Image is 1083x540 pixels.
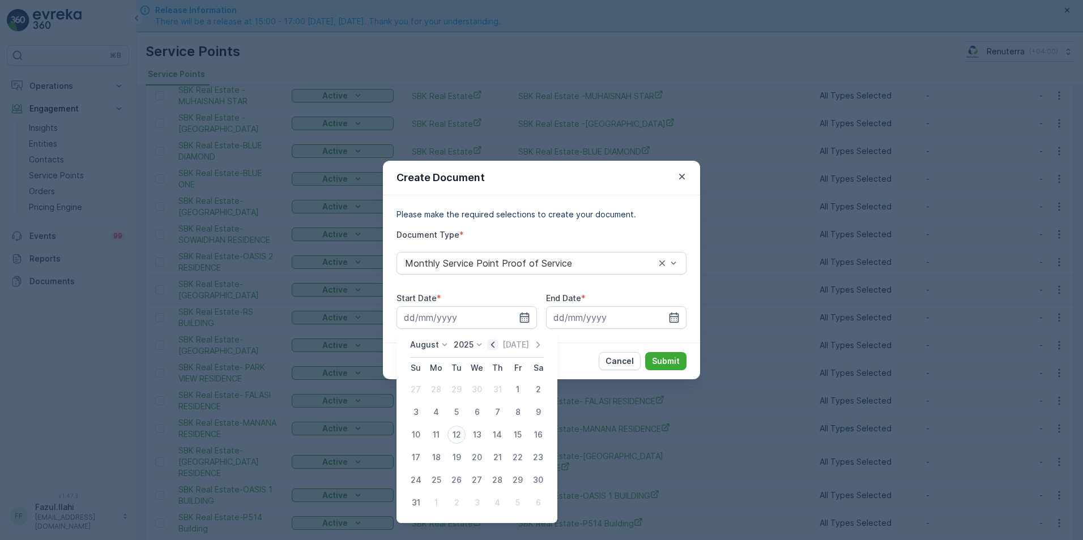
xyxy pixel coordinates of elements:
[396,230,459,239] label: Document Type
[396,170,485,186] p: Create Document
[509,380,527,398] div: 1
[407,380,425,398] div: 27
[502,339,529,350] p: [DATE]
[447,471,466,489] div: 26
[427,403,445,421] div: 4
[427,448,445,466] div: 18
[529,471,547,489] div: 30
[529,448,547,466] div: 23
[468,494,486,512] div: 3
[447,494,466,512] div: 2
[407,494,425,512] div: 31
[529,403,547,421] div: 9
[546,293,581,303] label: End Date
[447,426,466,444] div: 12
[426,358,446,378] th: Monday
[447,380,466,398] div: 29
[488,494,506,512] div: 4
[468,426,486,444] div: 13
[645,352,687,370] button: Submit
[427,426,445,444] div: 11
[427,471,445,489] div: 25
[606,355,634,367] p: Cancel
[508,358,528,378] th: Friday
[529,494,547,512] div: 6
[652,355,680,367] p: Submit
[446,358,467,378] th: Tuesday
[509,494,527,512] div: 5
[396,209,687,220] p: Please make the required selections to create your document.
[509,448,527,466] div: 22
[407,403,425,421] div: 3
[454,339,474,350] p: 2025
[396,306,537,329] input: dd/mm/yyyy
[488,426,506,444] div: 14
[447,403,466,421] div: 5
[528,358,548,378] th: Saturday
[468,448,486,466] div: 20
[396,293,437,303] label: Start Date
[488,403,506,421] div: 7
[467,358,487,378] th: Wednesday
[509,403,527,421] div: 8
[410,339,439,350] p: August
[488,380,506,398] div: 31
[427,380,445,398] div: 28
[529,380,547,398] div: 2
[406,358,426,378] th: Sunday
[427,494,445,512] div: 1
[488,448,506,466] div: 21
[488,471,506,489] div: 28
[546,306,687,329] input: dd/mm/yyyy
[468,380,486,398] div: 30
[407,426,425,444] div: 10
[529,426,547,444] div: 16
[468,403,486,421] div: 6
[599,352,641,370] button: Cancel
[468,471,486,489] div: 27
[447,448,466,466] div: 19
[407,471,425,489] div: 24
[509,471,527,489] div: 29
[509,426,527,444] div: 15
[487,358,508,378] th: Thursday
[407,448,425,466] div: 17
